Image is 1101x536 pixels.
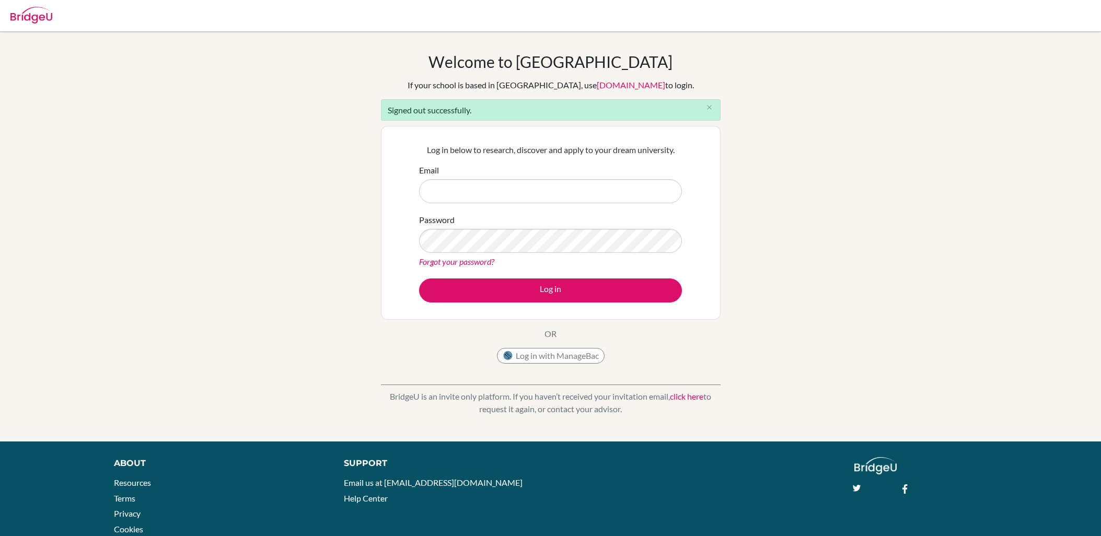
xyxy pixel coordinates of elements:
div: Signed out successfully. [381,99,721,121]
div: Support [344,457,538,470]
a: Email us at [EMAIL_ADDRESS][DOMAIN_NAME] [344,477,523,487]
button: Log in [419,278,682,302]
a: Terms [114,493,135,503]
a: Cookies [114,524,143,534]
label: Email [419,164,439,177]
p: Log in below to research, discover and apply to your dream university. [419,144,682,156]
img: logo_white@2x-f4f0deed5e89b7ecb1c2cc34c3e3d731f90f0f143d5ea2071677605dd97b5244.png [854,457,897,474]
a: Resources [114,477,151,487]
p: OR [544,328,557,340]
a: [DOMAIN_NAME] [597,80,665,90]
p: BridgeU is an invite only platform. If you haven’t received your invitation email, to request it ... [381,390,721,415]
a: Privacy [114,508,141,518]
a: Help Center [344,493,388,503]
button: Close [699,100,720,115]
div: If your school is based in [GEOGRAPHIC_DATA], use to login. [408,79,694,91]
label: Password [419,214,455,226]
i: close [705,103,713,111]
img: Bridge-U [10,7,52,24]
a: Forgot your password? [419,257,494,266]
a: click here [670,391,703,401]
div: About [114,457,320,470]
h1: Welcome to [GEOGRAPHIC_DATA] [428,52,673,71]
button: Log in with ManageBac [497,348,605,364]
